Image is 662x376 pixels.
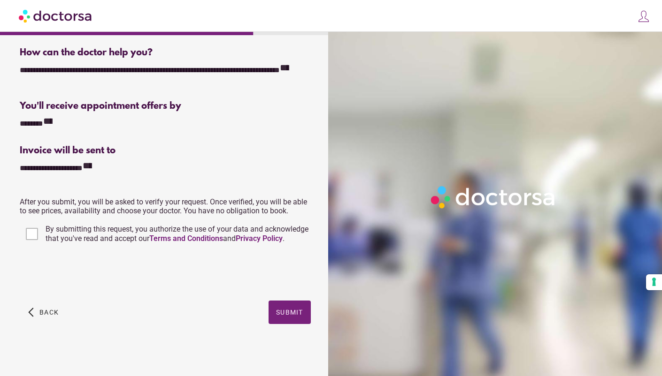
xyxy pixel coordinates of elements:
[46,225,308,243] span: By submitting this request, you authorize the use of your data and acknowledge that you've read a...
[269,301,311,324] button: Submit
[20,47,310,58] div: How can the doctor help you?
[20,101,310,112] div: You'll receive appointment offers by
[20,197,310,215] p: After you submit, you will be asked to verify your request. Once verified, you will be able to se...
[236,234,283,243] a: Privacy Policy
[20,255,162,291] iframe: reCAPTCHA
[19,5,93,26] img: Doctorsa.com
[149,234,223,243] a: Terms and Conditions
[24,301,62,324] button: arrow_back_ios Back
[427,182,560,212] img: Logo-Doctorsa-trans-White-partial-flat.png
[39,308,59,316] span: Back
[637,10,650,23] img: icons8-customer-100.png
[646,274,662,290] button: Your consent preferences for tracking technologies
[276,308,303,316] span: Submit
[20,145,310,156] div: Invoice will be sent to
